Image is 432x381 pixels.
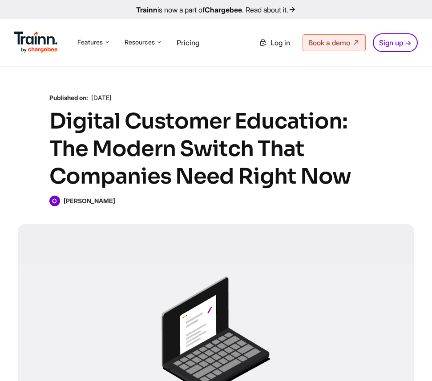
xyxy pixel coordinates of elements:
[388,338,432,381] iframe: Chat Widget
[205,5,242,14] b: Chargebee
[136,5,157,14] b: Trainn
[373,33,418,52] a: Sign up →
[49,196,60,206] span: O
[49,108,383,190] h1: Digital Customer Education: The Modern Switch That Companies Need Right Now
[271,38,290,47] span: Log in
[14,32,58,53] img: Trainn Logo
[77,38,103,47] span: Features
[177,38,199,47] a: Pricing
[49,94,88,101] b: Published on:
[64,197,115,205] b: [PERSON_NAME]
[308,38,350,47] span: Book a demo
[91,94,112,101] span: [DATE]
[303,34,366,51] a: Book a demo
[254,35,295,51] a: Log in
[125,38,155,47] span: Resources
